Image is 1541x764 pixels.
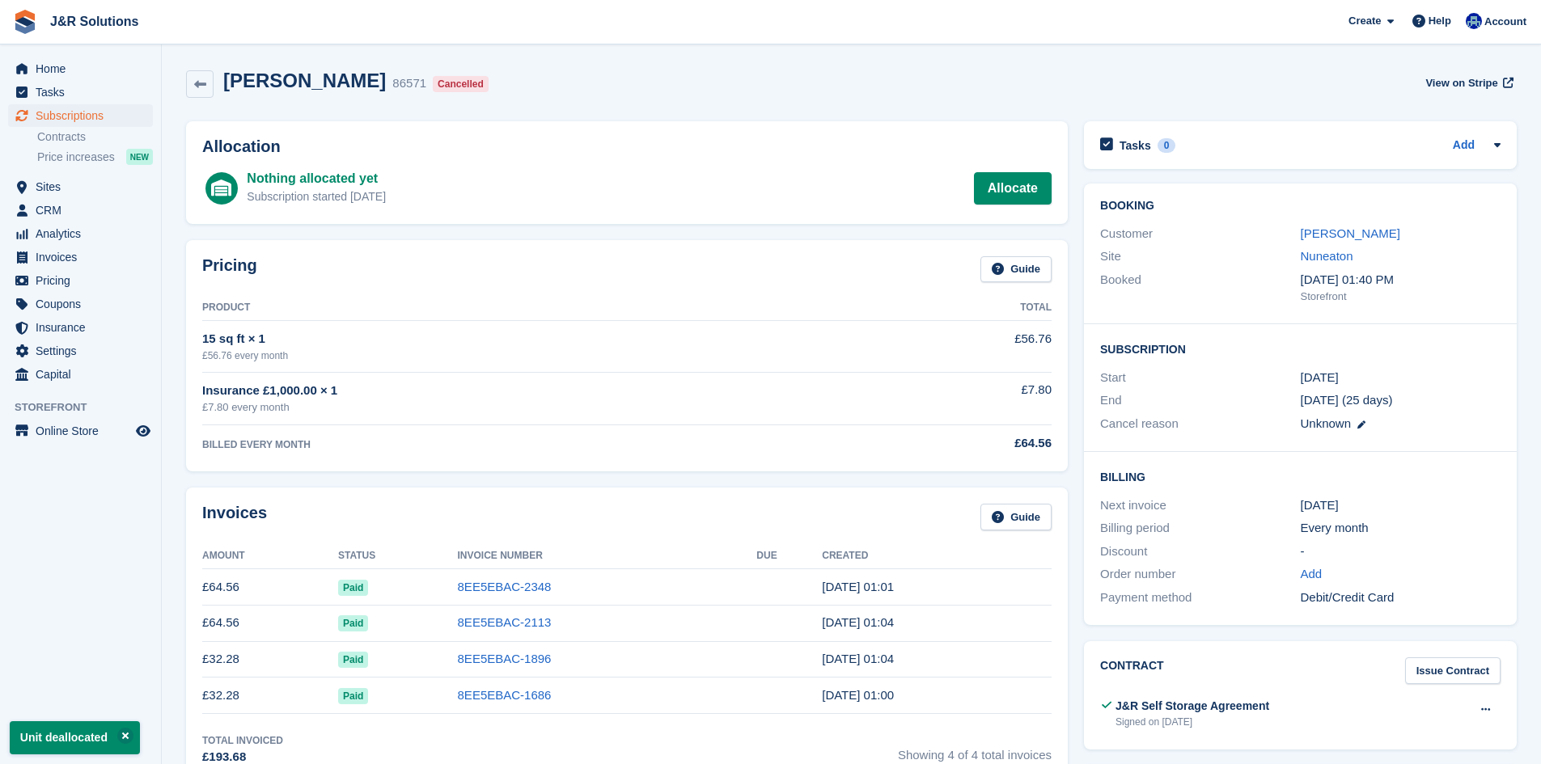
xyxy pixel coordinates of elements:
[1100,369,1300,387] div: Start
[980,256,1052,283] a: Guide
[1348,13,1381,29] span: Create
[1100,565,1300,584] div: Order number
[36,269,133,292] span: Pricing
[338,615,368,631] span: Paid
[202,641,338,677] td: £32.28
[338,543,457,569] th: Status
[202,399,869,416] div: £7.80 every month
[1301,271,1501,289] div: [DATE] 01:40 PM
[1100,496,1300,515] div: Next invoice
[36,316,133,339] span: Insurance
[1301,519,1501,538] div: Every month
[36,81,133,103] span: Tasks
[338,652,368,668] span: Paid
[202,569,338,606] td: £64.56
[8,246,153,268] a: menu
[10,721,140,754] p: Unit deallocated
[8,199,153,222] a: menu
[1100,225,1300,243] div: Customer
[8,293,153,315] a: menu
[37,148,153,166] a: Price increases NEW
[202,733,283,748] div: Total Invoiced
[1116,715,1269,729] div: Signed on [DATE]
[202,348,869,363] div: £56.76 every month
[1453,137,1475,155] a: Add
[458,580,552,593] a: 8EE5EBAC-2348
[247,169,386,188] div: Nothing allocated yet
[1100,468,1501,484] h2: Billing
[1419,70,1517,96] a: View on Stripe
[1100,542,1300,561] div: Discount
[133,421,153,441] a: Preview store
[8,104,153,127] a: menu
[1301,249,1353,263] a: Nuneaton
[1429,13,1451,29] span: Help
[1100,247,1300,266] div: Site
[338,580,368,596] span: Paid
[1100,415,1300,433] div: Cancel reason
[202,605,338,641] td: £64.56
[8,175,153,198] a: menu
[15,399,161,416] span: Storefront
[1301,393,1393,407] span: [DATE] (25 days)
[1484,14,1526,30] span: Account
[37,129,153,145] a: Contracts
[1301,369,1339,387] time: 2025-05-23 00:00:00 UTC
[8,222,153,245] a: menu
[1100,589,1300,607] div: Payment method
[1425,75,1497,91] span: View on Stripe
[1301,496,1501,515] div: [DATE]
[8,340,153,362] a: menu
[8,363,153,386] a: menu
[36,104,133,127] span: Subscriptions
[36,293,133,315] span: Coupons
[8,81,153,103] a: menu
[1158,138,1176,153] div: 0
[202,677,338,714] td: £32.28
[458,652,552,665] a: 8EE5EBAC-1896
[36,340,133,362] span: Settings
[756,543,822,569] th: Due
[1100,340,1501,357] h2: Subscription
[392,74,426,93] div: 86571
[433,76,489,92] div: Cancelled
[36,199,133,222] span: CRM
[1405,657,1501,684] a: Issue Contract
[36,420,133,442] span: Online Store
[822,580,894,593] time: 2025-08-23 00:01:12 UTC
[822,543,1052,569] th: Created
[44,8,145,35] a: J&R Solutions
[36,246,133,268] span: Invoices
[980,504,1052,530] a: Guide
[1301,542,1501,561] div: -
[338,688,368,704] span: Paid
[1100,391,1300,410] div: End
[1116,698,1269,715] div: J&R Self Storage Agreement
[458,543,757,569] th: Invoice Number
[8,57,153,80] a: menu
[247,188,386,205] div: Subscription started [DATE]
[36,363,133,386] span: Capital
[202,137,1052,156] h2: Allocation
[1301,416,1352,430] span: Unknown
[202,330,869,348] div: 15 sq ft × 1
[869,295,1052,321] th: Total
[1100,200,1501,213] h2: Booking
[223,70,386,91] h2: [PERSON_NAME]
[13,10,37,34] img: stora-icon-8386f47178a22dfd0bd8f6a31ec36ba5ce8667c1dd55bd0f319d3a0aa187defe.svg
[8,316,153,339] a: menu
[202,295,869,321] th: Product
[202,382,869,400] div: Insurance £1,000.00 × 1
[822,615,894,629] time: 2025-07-23 00:04:01 UTC
[36,222,133,245] span: Analytics
[869,321,1052,372] td: £56.76
[8,420,153,442] a: menu
[8,269,153,292] a: menu
[202,256,257,283] h2: Pricing
[202,504,267,530] h2: Invoices
[974,172,1052,205] a: Allocate
[1100,271,1300,305] div: Booked
[126,149,153,165] div: NEW
[202,437,869,452] div: BILLED EVERY MONTH
[1120,138,1151,153] h2: Tasks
